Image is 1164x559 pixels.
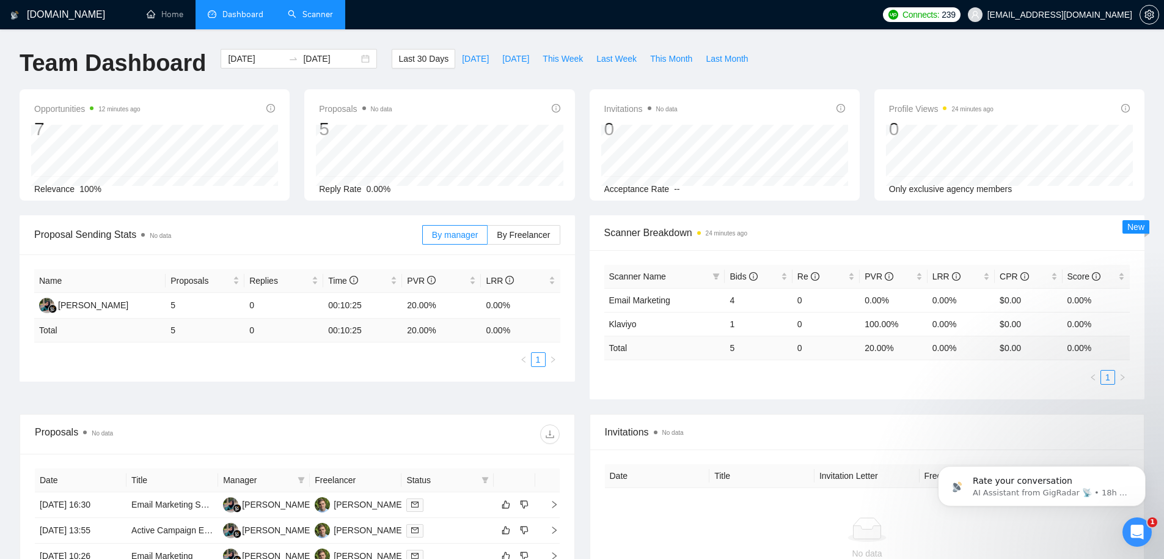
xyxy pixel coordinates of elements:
[319,102,392,116] span: Proposals
[710,267,722,286] span: filter
[402,293,481,319] td: 20.00%
[20,172,225,196] div: • Re-open the Portfolio Selector for your scanner
[1127,222,1144,232] span: New
[952,272,961,281] span: info-circle
[371,106,392,113] span: No data
[10,295,235,323] div: AI Assistant from GigRadar 📡 says…
[319,184,361,194] span: Reply Rate
[502,500,510,509] span: like
[34,117,141,141] div: 7
[315,499,404,509] a: FP[PERSON_NAME]
[604,117,678,141] div: 0
[932,272,961,281] span: LRR
[792,312,860,336] td: 0
[706,230,747,237] time: 24 minutes ago
[20,330,191,413] div: If you still need help resolving the issue with the contractor profile or the proposal preview, I...
[902,8,939,21] span: Connects:
[222,9,263,20] span: Dashboard
[34,184,75,194] span: Relevance
[10,322,200,421] div: If you still need help resolving the issue with the contractor profile or the proposal preview, I...
[34,227,422,242] span: Proposal Sending Stats
[1063,288,1130,312] td: 0.00%
[8,9,31,32] button: go back
[411,527,419,534] span: mail
[860,336,927,360] td: 20.00 %
[150,232,171,239] span: No data
[536,49,590,68] button: This Week
[20,302,154,314] div: Did that answer your question?
[725,288,792,312] td: 4
[552,104,560,113] span: info-circle
[971,10,979,19] span: user
[499,523,513,538] button: like
[1115,370,1130,385] li: Next Page
[604,102,678,116] span: Invitations
[699,49,755,68] button: Last Month
[481,476,489,484] span: filter
[131,500,278,509] a: Email Marketing Specialist (Mailchimp)
[34,102,141,116] span: Opportunities
[126,518,218,544] td: Active Campaign Email Optimization
[328,276,357,286] span: Time
[928,336,995,360] td: 0.00 %
[516,352,531,367] li: Previous Page
[596,52,637,65] span: Last Week
[59,24,152,36] p: The team can also help
[288,54,298,64] span: to
[1140,5,1159,24] button: setting
[288,9,333,20] a: searchScanner
[865,272,893,281] span: PVR
[223,499,312,509] a: SS[PERSON_NAME]
[481,319,560,342] td: 0.00 %
[10,295,164,322] div: Did that answer your question?
[951,106,993,113] time: 24 minutes ago
[249,274,309,287] span: Replies
[502,52,529,65] span: [DATE]
[223,523,238,538] img: SS
[10,375,234,396] textarea: Message…
[540,526,558,535] span: right
[59,5,190,24] h1: AI Assistant from GigRadar 📡
[427,276,436,284] span: info-circle
[541,429,559,439] span: download
[20,100,225,147] div: There's no general issue with our proposal preview feature or your agency. The "no compressed pro...
[609,272,666,281] span: Scanner Name
[35,518,126,544] td: [DATE] 13:55
[166,319,244,342] td: 5
[295,471,307,489] span: filter
[481,293,560,319] td: 0.00%
[1086,370,1100,385] button: left
[244,269,323,293] th: Replies
[315,525,404,535] a: FP[PERSON_NAME]
[650,52,692,65] span: This Month
[223,497,238,513] img: SS
[20,154,225,166] div: To fix this:
[223,473,293,487] span: Manager
[797,272,819,281] span: Re
[1063,312,1130,336] td: 0.00%
[811,272,819,281] span: info-circle
[10,92,235,295] div: AI Assistant from GigRadar 📡 says…
[191,9,214,32] button: Home
[532,353,545,366] a: 1
[310,468,401,492] th: Freelancer
[228,52,284,65] input: Start date
[942,8,955,21] span: 239
[402,319,481,342] td: 20.00 %
[656,106,678,113] span: No data
[792,336,860,360] td: 0
[1063,336,1130,360] td: 0.00 %
[1122,517,1152,547] iframe: Intercom live chat
[10,64,164,91] div: Did that answer your question?
[540,424,560,444] button: download
[995,336,1062,360] td: $ 0.00
[609,295,670,305] a: Email Marketing
[319,117,392,141] div: 5
[210,396,229,415] button: Send a message…
[48,305,57,313] img: gigradar-bm.png
[98,106,140,113] time: 12 minutes ago
[20,232,225,244] div: • Click Save to update the compressed profile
